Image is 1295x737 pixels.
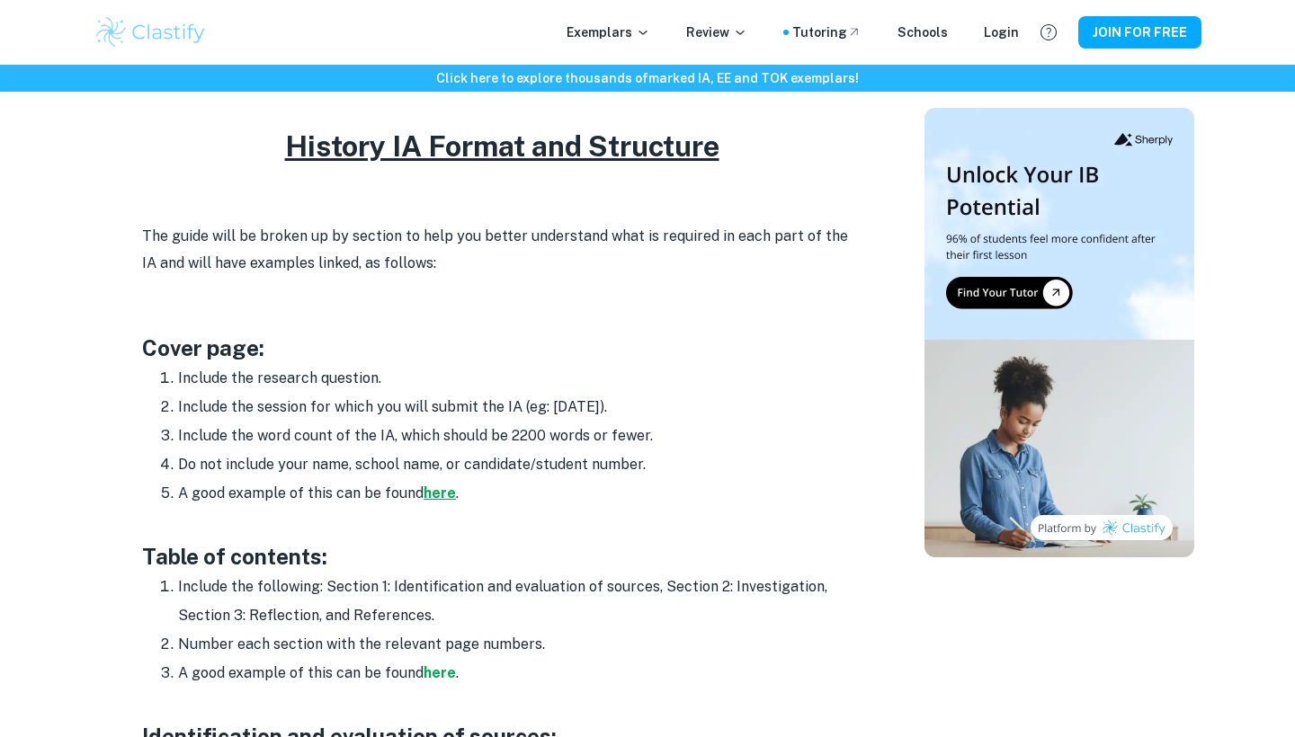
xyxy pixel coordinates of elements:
[686,22,747,42] p: Review
[178,573,862,630] li: Include the following: Section 1: Identification and evaluation of sources, Section 2: Investigat...
[178,393,862,422] li: Include the session for which you will submit the IA (eg: [DATE]).
[424,484,456,502] a: here
[178,364,862,393] li: Include the research question.
[4,68,1291,88] h6: Click here to explore thousands of marked IA, EE and TOK exemplars !
[142,223,862,278] p: The guide will be broken up by section to help you better understand what is required in each par...
[1033,17,1064,48] button: Help and Feedback
[898,22,948,42] a: Schools
[567,22,650,42] p: Exemplars
[984,22,1019,42] a: Login
[178,422,862,450] li: Include the word count of the IA, which should be 2200 words or fewer.
[94,14,208,50] img: Clastify logo
[178,479,862,508] li: A good example of this can be found .
[424,664,456,681] a: here
[1078,16,1201,49] button: JOIN FOR FREE
[924,108,1194,557] img: Thumbnail
[142,332,862,364] h3: Cover page:
[792,22,862,42] a: Tutoring
[178,659,862,688] li: A good example of this can be found .
[285,129,719,163] u: History IA Format and Structure
[142,540,862,573] h3: Table of contents:
[178,630,862,659] li: Number each section with the relevant page numbers.
[178,450,862,479] li: Do not include your name, school name, or candidate/student number.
